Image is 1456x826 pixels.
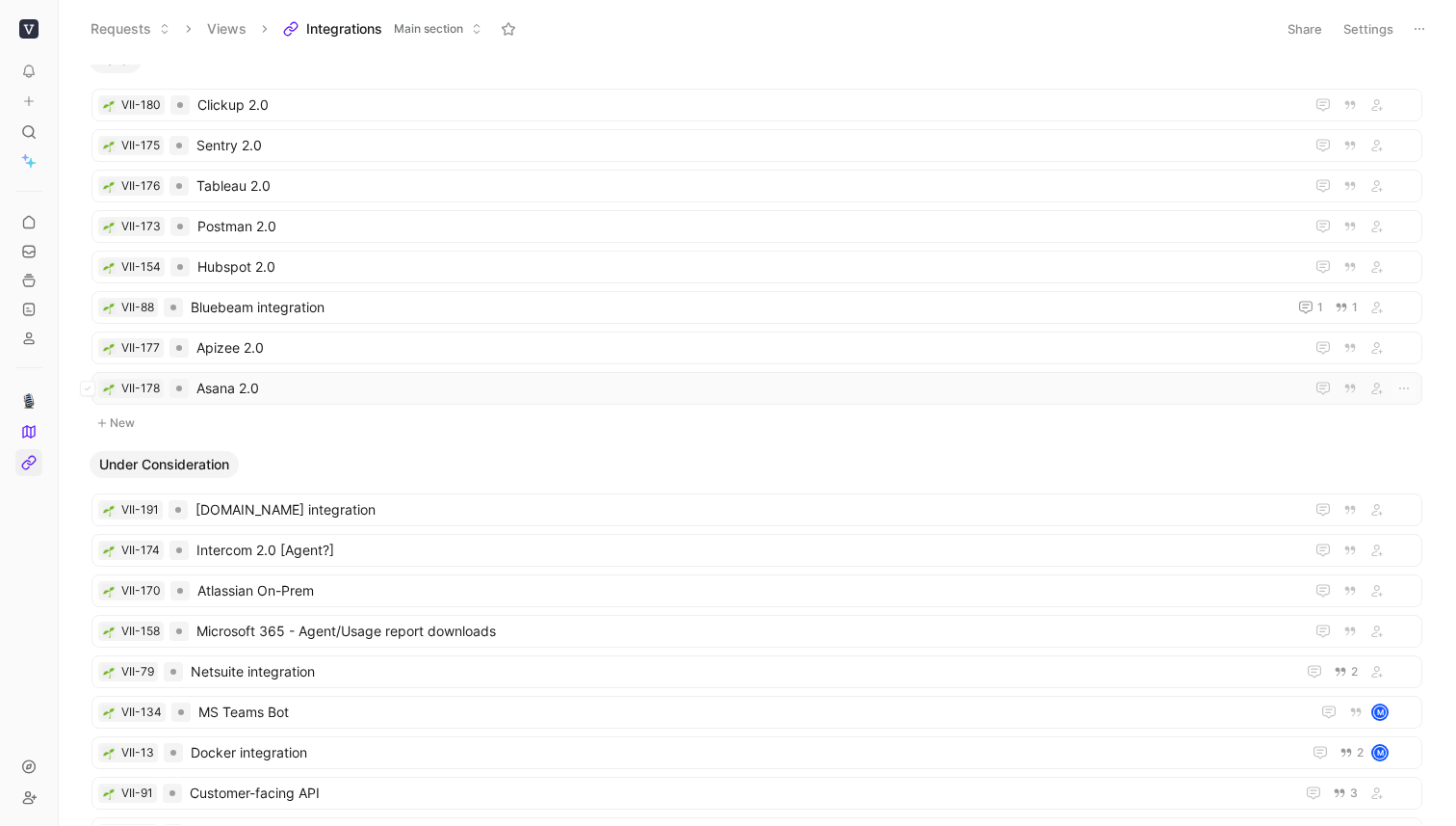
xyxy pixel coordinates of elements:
[196,336,1296,360] span: Apizee 2.0
[1330,661,1362,682] button: 2
[198,701,1302,724] span: MS Teams Bot
[196,620,1296,643] span: Microsoft 365 - Agent/Usage report downloads
[103,788,115,800] img: 🌱
[191,296,1279,319] span: Bluebeam integration
[121,541,160,560] div: VII-174
[82,46,1432,436] div: LaterNew
[91,493,1422,526] a: 🌱VII-191[DOMAIN_NAME] integration
[121,95,161,115] div: VII-180
[1331,297,1362,318] button: 1
[121,581,161,600] div: VII-170
[121,703,162,722] div: VII-134
[121,176,160,196] div: VII-176
[1279,15,1331,42] button: Share
[102,625,116,638] button: 🌱
[103,303,115,314] img: 🌱
[102,179,116,193] button: 🌱
[103,384,115,395] img: 🌱
[394,19,463,39] span: Main section
[102,503,116,517] div: 🌱
[15,387,42,414] a: 🎙️
[197,579,1296,602] span: Atlassian On-Prem
[1373,706,1387,719] div: M
[102,786,116,800] button: 🌱
[90,412,1424,435] button: New
[91,655,1422,688] a: 🌱VII-79Netsuite integration2
[103,748,115,759] img: 🌱
[103,546,115,557] img: 🌱
[102,98,116,112] button: 🌱
[103,626,115,638] img: 🌱
[91,372,1422,405] a: 🌱VII-178Asana 2.0
[103,667,115,679] img: 🌱
[196,174,1296,198] span: Tableau 2.0
[91,89,1422,121] a: 🌱VII-180Clickup 2.0
[21,393,37,409] img: 🎙️
[121,743,154,762] div: VII-13
[102,220,116,233] button: 🌱
[103,707,115,719] img: 🌱
[306,19,382,39] span: Integrations
[103,262,115,274] img: 🌱
[121,622,160,641] div: VII-158
[103,222,115,233] img: 🌱
[103,505,115,517] img: 🌱
[190,782,1287,805] span: Customer-facing API
[1294,296,1327,319] button: 1
[196,134,1296,157] span: Sentry 2.0
[91,129,1422,162] a: 🌱VII-175Sentry 2.0
[1357,747,1364,759] span: 2
[1329,783,1362,804] button: 3
[91,574,1422,607] a: 🌱VII-170Atlassian On-Prem
[121,662,154,681] div: VII-79
[121,217,161,236] div: VII-173
[90,451,239,478] button: Under Consideration
[102,260,116,274] div: 🌱
[15,367,42,476] div: 🎙️
[102,544,116,557] button: 🌱
[91,291,1422,324] a: 🌱VII-88Bluebeam integration11
[191,660,1287,683] span: Netsuite integration
[102,341,116,355] div: 🌱
[197,93,1296,117] span: Clickup 2.0
[102,584,116,598] button: 🌱
[103,586,115,598] img: 🌱
[91,332,1422,364] a: 🌱VII-177Apizee 2.0
[121,784,153,803] div: VII-91
[121,379,160,398] div: VII-178
[191,741,1293,764] span: Docker integration
[91,736,1422,769] a: 🌱VII-13Docker integration2M
[102,139,116,152] button: 🌱
[91,615,1422,648] a: 🌱VII-158Microsoft 365 - Agent/Usage report downloads
[198,14,255,43] button: Views
[121,500,159,520] div: VII-191
[103,181,115,193] img: 🌱
[274,14,491,43] button: IntegrationsMain section
[1335,15,1402,42] button: Settings
[1350,787,1358,799] span: 3
[82,14,179,43] button: Requests
[1373,746,1387,759] div: M
[1352,302,1358,313] span: 1
[121,257,161,277] div: VII-154
[91,696,1422,729] a: 🌱VII-134MS Teams BotM
[102,665,116,679] button: 🌱
[102,301,116,314] button: 🌱
[102,746,116,759] div: 🌱
[121,338,160,358] div: VII-177
[91,534,1422,567] a: 🌱VII-174Intercom 2.0 [Agent?]
[91,251,1422,283] a: 🌱VII-154Hubspot 2.0
[121,298,154,317] div: VII-88
[103,100,115,112] img: 🌱
[102,382,116,395] button: 🌱
[19,19,39,39] img: Viio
